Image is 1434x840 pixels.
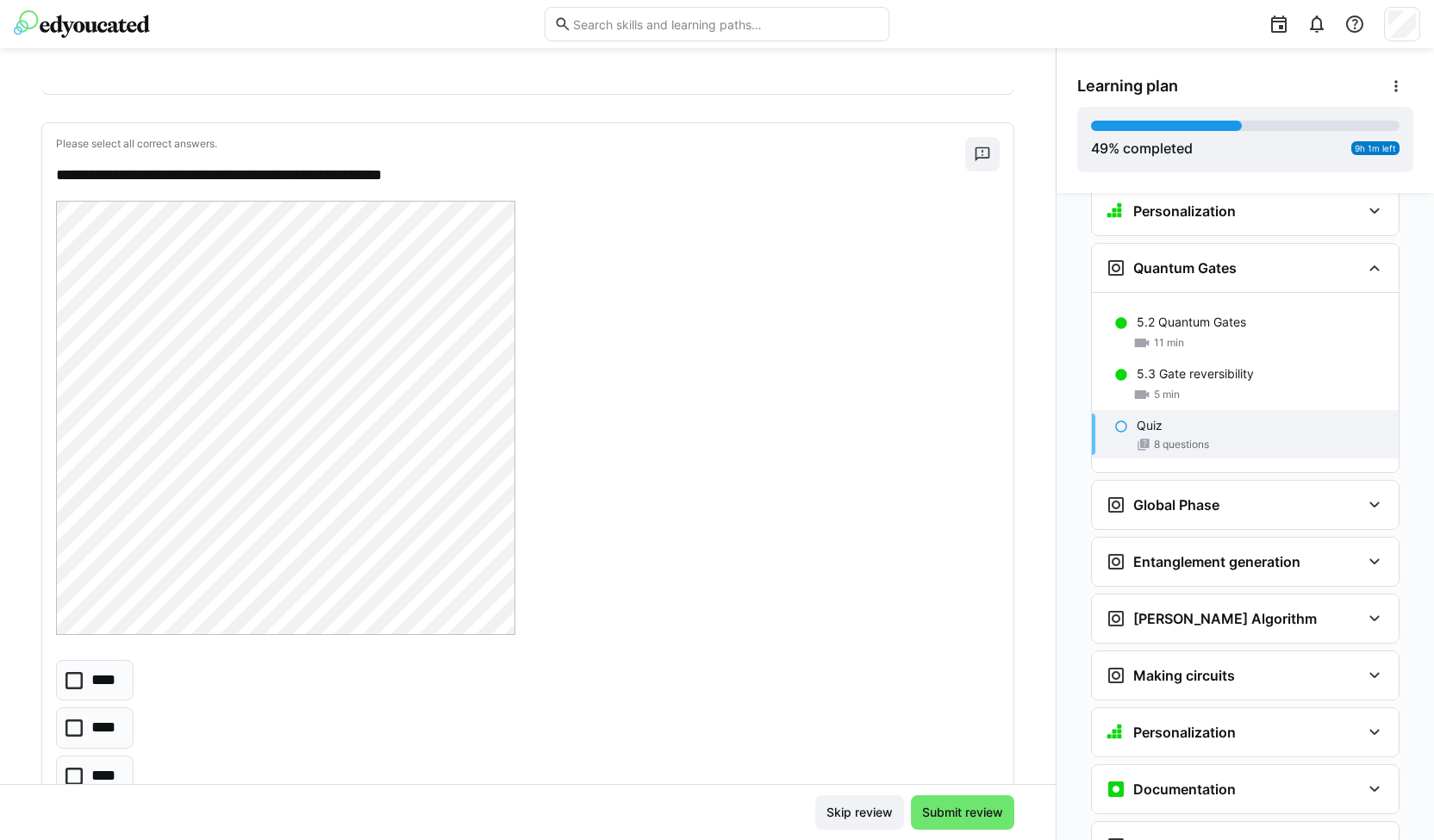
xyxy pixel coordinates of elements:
h3: Personalization [1133,724,1236,741]
span: 5 min [1154,388,1180,401]
span: 9h 1m left [1355,143,1396,153]
h3: Making circuits [1133,667,1235,684]
span: Submit review [920,804,1006,821]
h3: Personalization [1133,202,1236,220]
input: Search skills and learning paths… [571,16,880,32]
h3: Global Phase [1133,496,1219,513]
span: 49 [1091,140,1108,157]
p: Quiz [1137,417,1163,434]
span: Learning plan [1077,77,1178,96]
p: 5.2 Quantum Gates [1137,314,1246,331]
button: Skip review [815,795,904,830]
span: 8 questions [1154,438,1209,451]
h3: Entanglement generation [1133,553,1300,570]
p: 5.3 Gate reversibility [1137,365,1254,383]
h3: Quantum Gates [1133,259,1237,277]
button: Submit review [911,795,1014,830]
div: % completed [1091,138,1193,159]
h3: [PERSON_NAME] Algorithm [1133,610,1317,627]
span: 11 min [1154,336,1184,350]
p: Please select all correct answers. [56,137,965,151]
h3: Documentation [1133,781,1236,798]
span: Skip review [824,804,895,821]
